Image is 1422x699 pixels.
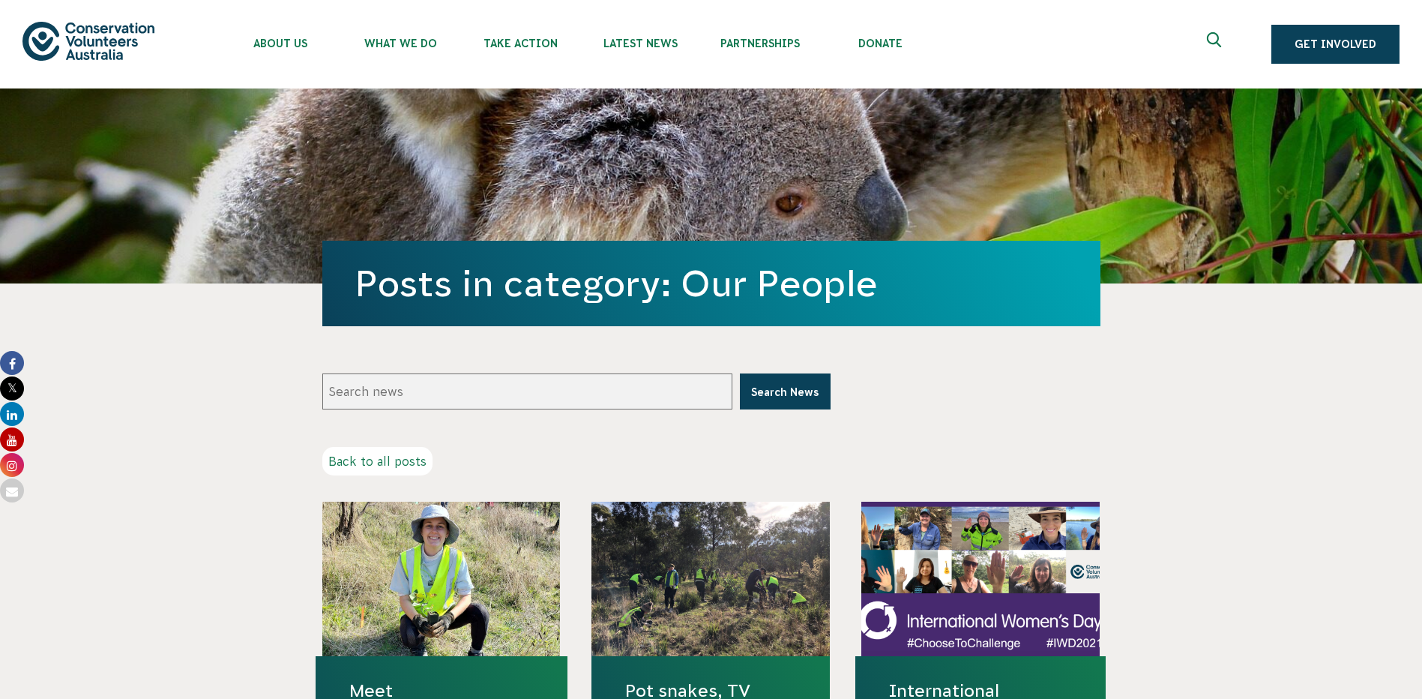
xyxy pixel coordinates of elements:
span: Partnerships [700,37,820,49]
button: Expand search box Close search box [1198,26,1234,62]
span: Donate [820,37,940,49]
button: Search News [740,373,831,409]
span: Take Action [460,37,580,49]
h1: Posts in category: Our People [355,263,1067,304]
span: About Us [220,37,340,49]
img: logo.svg [22,22,154,60]
input: Search news [322,373,732,409]
a: Back to all posts [322,447,433,475]
span: Latest News [580,37,700,49]
a: Get Involved [1271,25,1400,64]
span: What We Do [340,37,460,49]
span: Expand search box [1207,32,1226,56]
